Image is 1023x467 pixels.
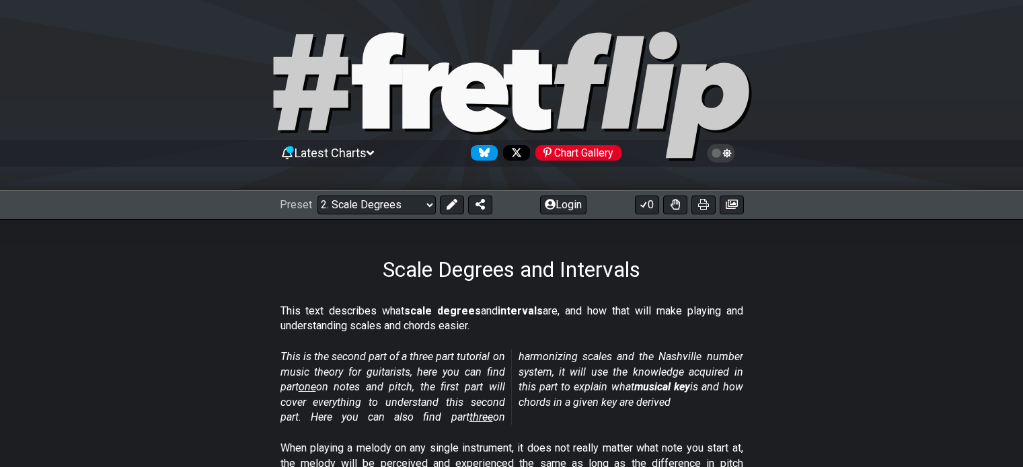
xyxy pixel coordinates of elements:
select: Preset [317,196,436,214]
span: Preset [280,198,312,211]
button: Share Preset [468,196,492,214]
em: This is the second part of a three part tutorial on music theory for guitarists, here you can fin... [280,350,743,423]
button: Toggle Dexterity for all fretkits [663,196,687,214]
a: Follow #fretflip at Bluesky [465,145,498,161]
button: Edit Preset [440,196,464,214]
p: This text describes what and are, and how that will make playing and understanding scales and cho... [280,304,743,334]
h1: Scale Degrees and Intervals [383,257,640,282]
strong: scale degrees [404,304,481,317]
a: Follow #fretflip at X [498,145,530,161]
div: Chart Gallery [535,145,621,161]
button: Create image [720,196,744,214]
span: Toggle light / dark theme [714,147,729,159]
button: Print [691,196,716,214]
span: one [299,380,316,393]
strong: intervals [498,304,543,317]
button: 0 [635,196,659,214]
span: Latest Charts [295,146,367,160]
button: Login [540,196,586,214]
strong: musical key [634,380,690,393]
a: #fretflip at Pinterest [530,145,621,161]
span: three [469,411,493,423]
